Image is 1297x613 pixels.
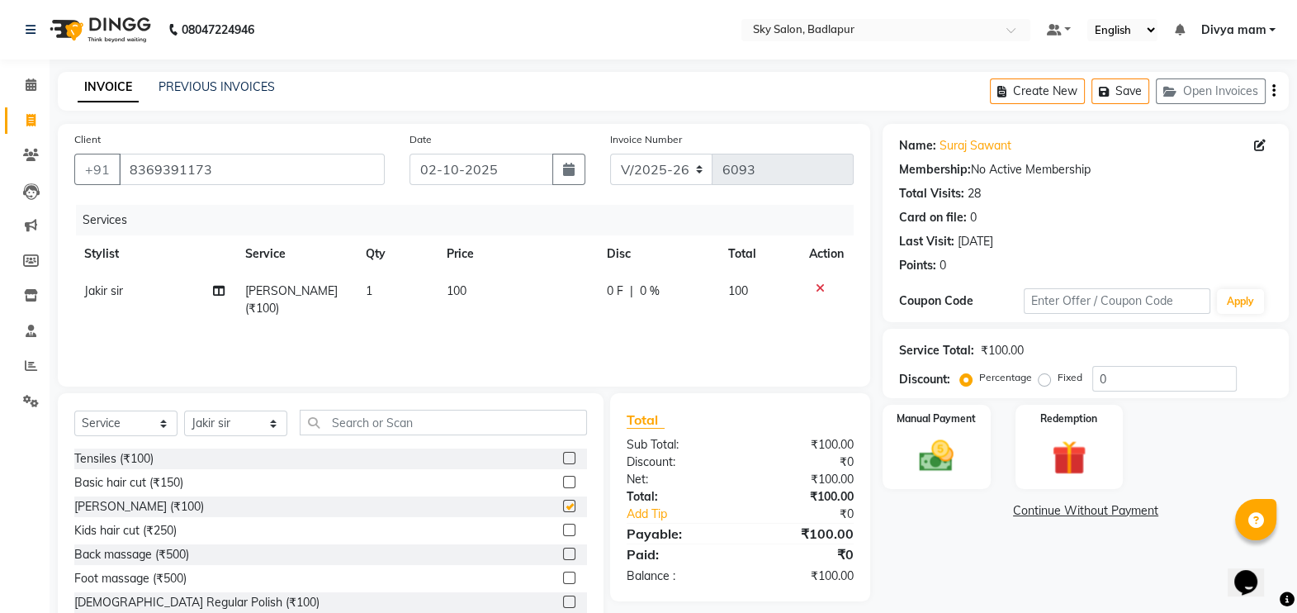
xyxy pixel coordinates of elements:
[409,132,432,147] label: Date
[940,257,946,274] div: 0
[74,498,204,516] div: [PERSON_NAME] (₹100)
[614,524,741,544] div: Payable:
[234,235,356,273] th: Service
[614,471,741,488] div: Net:
[74,594,320,611] div: [DEMOGRAPHIC_DATA] Regular Polish (₹100)
[244,283,337,316] span: [PERSON_NAME] (₹100)
[718,235,799,273] th: Total
[74,154,121,185] button: +91
[119,154,385,185] input: Search by Name/Mobile/Email/Code
[741,454,867,471] div: ₹0
[610,132,682,147] label: Invoice Number
[76,205,866,235] div: Services
[640,283,660,300] span: 0 %
[908,436,964,476] img: _cash.svg
[899,257,936,274] div: Points:
[979,370,1032,385] label: Percentage
[899,161,971,178] div: Membership:
[607,283,623,300] span: 0 F
[74,570,187,587] div: Foot massage (₹500)
[899,292,1024,310] div: Coupon Code
[741,471,867,488] div: ₹100.00
[728,283,748,298] span: 100
[958,233,993,250] div: [DATE]
[899,371,950,388] div: Discount:
[1041,436,1097,479] img: _gift.svg
[897,411,976,426] label: Manual Payment
[968,185,981,202] div: 28
[1024,288,1210,314] input: Enter Offer / Coupon Code
[741,436,867,454] div: ₹100.00
[940,137,1011,154] a: Suraj Sawant
[899,185,964,202] div: Total Visits:
[741,544,867,564] div: ₹0
[1228,547,1280,596] iframe: chat widget
[614,544,741,564] div: Paid:
[614,454,741,471] div: Discount:
[886,502,1285,520] a: Continue Without Payment
[761,506,866,523] div: ₹0
[899,209,967,226] div: Card on file:
[84,283,123,298] span: Jakir sir
[630,283,633,300] span: |
[741,488,867,506] div: ₹100.00
[42,7,155,53] img: logo
[1040,411,1097,426] label: Redemption
[1058,370,1082,385] label: Fixed
[899,233,954,250] div: Last Visit:
[981,342,1024,359] div: ₹100.00
[970,209,977,226] div: 0
[899,137,936,154] div: Name:
[597,235,717,273] th: Disc
[447,283,466,298] span: 100
[74,450,154,468] div: Tensiles (₹100)
[182,7,254,53] b: 08047224946
[1200,21,1266,39] span: Divya mam
[899,161,1272,178] div: No Active Membership
[799,235,854,273] th: Action
[300,410,587,435] input: Search or Scan
[627,411,665,429] span: Total
[74,235,234,273] th: Stylist
[74,132,101,147] label: Client
[74,546,189,563] div: Back massage (₹500)
[990,78,1085,104] button: Create New
[1217,289,1264,314] button: Apply
[366,283,372,298] span: 1
[614,488,741,506] div: Total:
[741,524,867,544] div: ₹100.00
[159,79,275,94] a: PREVIOUS INVOICES
[614,568,741,585] div: Balance :
[741,568,867,585] div: ₹100.00
[899,342,974,359] div: Service Total:
[356,235,437,273] th: Qty
[1156,78,1266,104] button: Open Invoices
[614,506,761,523] a: Add Tip
[78,73,139,102] a: INVOICE
[1091,78,1149,104] button: Save
[74,474,183,492] div: Basic hair cut (₹150)
[614,436,741,454] div: Sub Total:
[74,522,177,539] div: Kids hair cut (₹250)
[437,235,597,273] th: Price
